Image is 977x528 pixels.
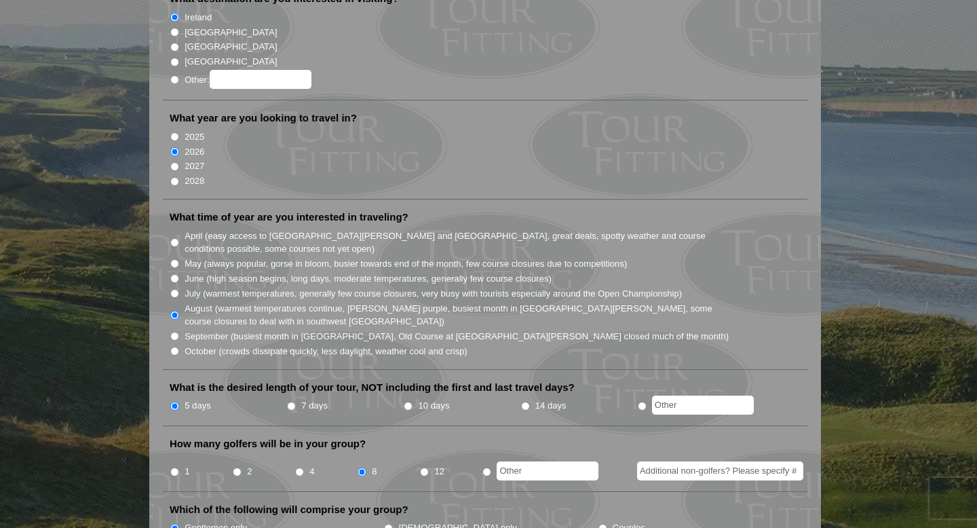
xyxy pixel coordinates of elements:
label: What time of year are you interested in traveling? [170,210,408,224]
label: July (warmest temperatures, generally few course closures, very busy with tourists especially aro... [185,287,682,301]
label: What is the desired length of your tour, NOT including the first and last travel days? [170,381,575,394]
label: 12 [434,465,444,478]
input: Other: [210,70,311,89]
label: How many golfers will be in your group? [170,437,366,451]
label: 10 days [419,399,450,413]
label: 4 [309,465,314,478]
label: 7 days [301,399,328,413]
label: [GEOGRAPHIC_DATA] [185,26,277,39]
input: Other [652,396,754,415]
label: What year are you looking to travel in? [170,111,357,125]
label: 2028 [185,174,204,188]
label: 2027 [185,159,204,173]
input: Other [497,461,598,480]
label: [GEOGRAPHIC_DATA] [185,55,277,69]
label: Other: [185,70,311,89]
label: October (crowds dissipate quickly, less daylight, weather cool and crisp) [185,345,467,358]
label: 2026 [185,145,204,159]
label: 5 days [185,399,211,413]
input: Additional non-golfers? Please specify # [637,461,803,480]
label: Which of the following will comprise your group? [170,503,408,516]
label: April (easy access to [GEOGRAPHIC_DATA][PERSON_NAME] and [GEOGRAPHIC_DATA], great deals, spotty w... [185,229,730,256]
label: Ireland [185,11,212,24]
label: August (warmest temperatures continue, [PERSON_NAME] purple, busiest month in [GEOGRAPHIC_DATA][P... [185,302,730,328]
label: 1 [185,465,189,478]
label: [GEOGRAPHIC_DATA] [185,40,277,54]
label: June (high season begins, long days, moderate temperatures, generally few course closures) [185,272,552,286]
label: September (busiest month in [GEOGRAPHIC_DATA], Old Course at [GEOGRAPHIC_DATA][PERSON_NAME] close... [185,330,729,343]
label: 8 [372,465,377,478]
label: 2025 [185,130,204,144]
label: 2 [247,465,252,478]
label: May (always popular, gorse in bloom, busier towards end of the month, few course closures due to ... [185,257,627,271]
label: 14 days [535,399,567,413]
